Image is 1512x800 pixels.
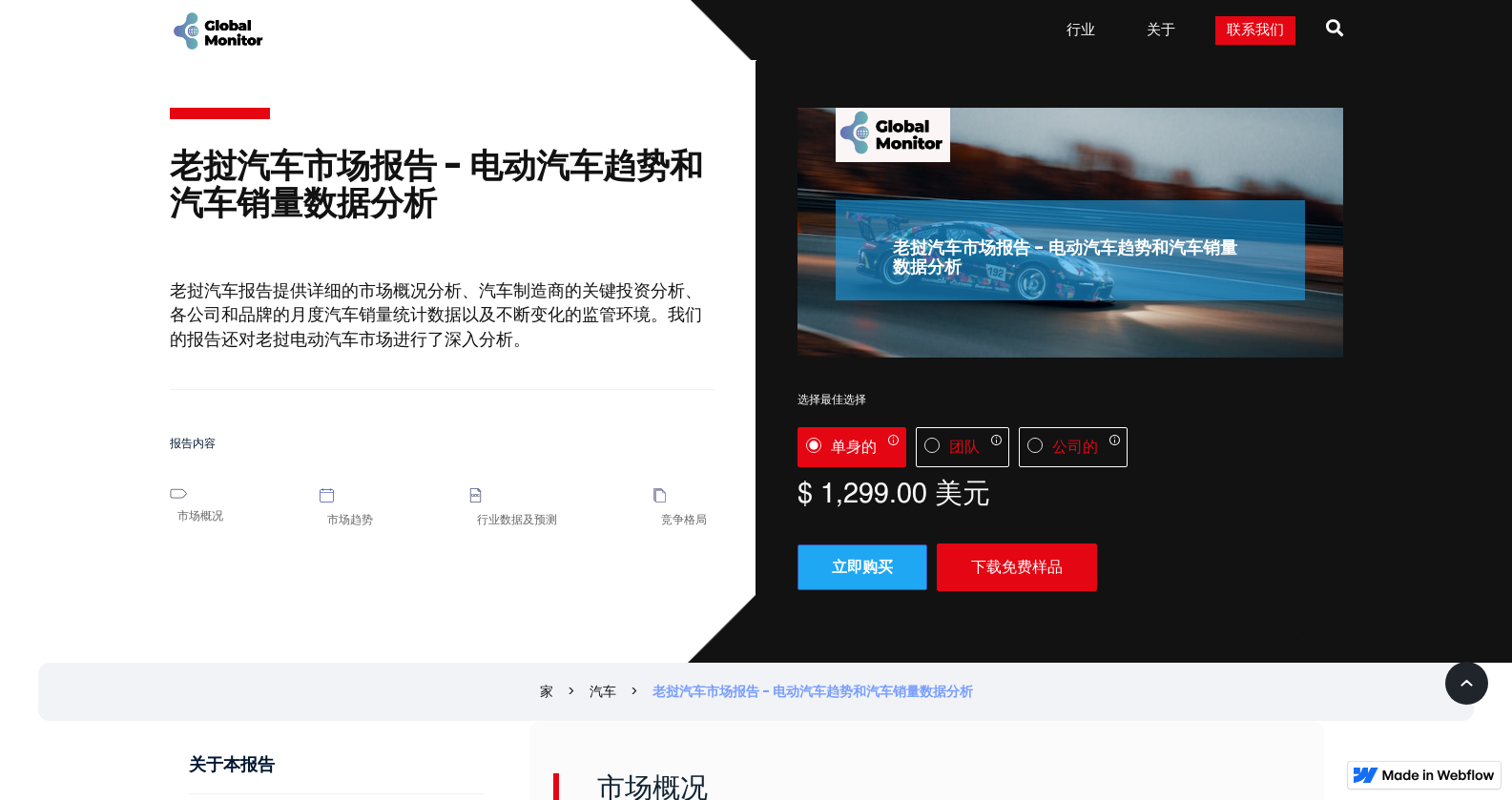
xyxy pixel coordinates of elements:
a:  [1326,11,1343,50]
font: 行业数据及预测 [477,513,557,526]
a: 立即购买 [797,544,927,590]
font: 市场趋势 [327,513,373,526]
font: 老挝汽车市场报告 - 电动汽车趋势和汽车销量数据分析 [170,142,703,226]
font: 报告内容 [170,437,216,450]
a: 联系我们 [1215,16,1295,45]
a: 关于 [1135,21,1187,40]
font:  [1326,19,1343,36]
font: 单身的 [831,436,877,458]
font: $ 1,299.00 美元 [797,482,990,509]
font: 老挝汽车报告提供详细的市场概况分析、汽车制造商的关键投资分析、各公司和品牌的月度汽车销量统计数据以及不断变化的监管环境。我们的报告还对老挝电动汽车市场进行了深入分析。 [170,280,702,348]
div: 执照 [797,427,1343,467]
font: 老挝汽车市场报告 - 电动汽车趋势和汽车销量数据分析 [652,682,973,701]
a: 行业 [1055,21,1107,40]
font: 行业 [1067,23,1095,37]
font: 联系我们 [1227,23,1284,37]
font: 市场概况 [177,509,223,523]
font: 团队 [949,436,980,458]
font: 竞争格局 [661,513,707,526]
font: 关于 [1147,23,1175,37]
img: 在 Webflow 中制作 [1382,769,1495,781]
font: 下载免费样品 [971,558,1063,576]
font: > [568,682,575,701]
font: > [631,682,638,701]
font: 立即购买 [832,558,893,576]
a: 汽车 [590,682,616,701]
font: 老挝汽车市场报告 - 电动汽车趋势和汽车销量数据分析 [893,236,1237,278]
a: 家 [540,682,553,701]
a: 家 [170,10,265,52]
font: 公司的 [1052,436,1098,458]
font: 关于本报告 [189,752,275,776]
font: 选择最佳选择 [797,391,866,407]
